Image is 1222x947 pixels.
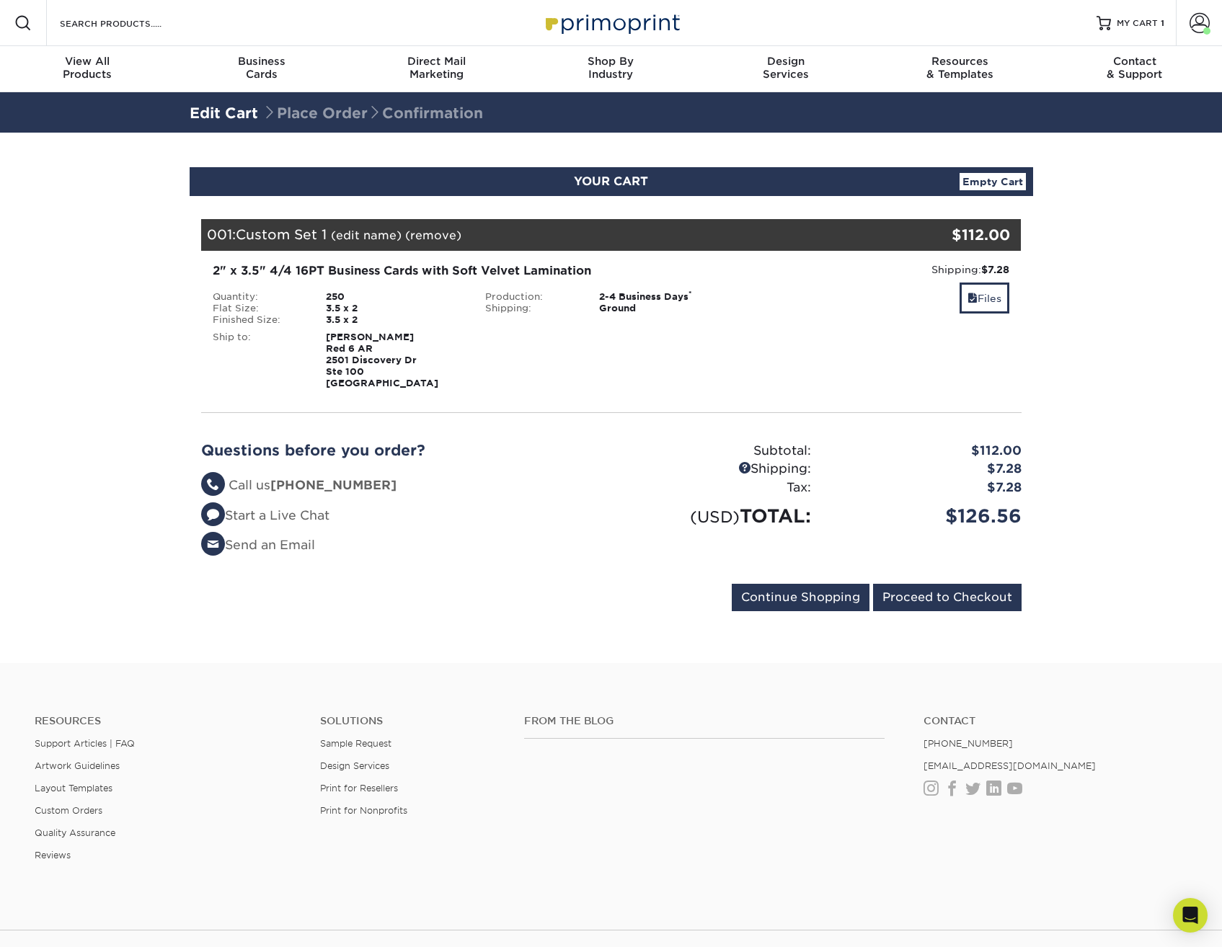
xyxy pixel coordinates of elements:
[201,508,329,523] a: Start a Live Chat
[873,46,1048,92] a: Resources& Templates
[35,783,112,793] a: Layout Templates
[822,479,1032,497] div: $7.28
[885,224,1011,246] div: $112.00
[201,442,601,459] h2: Questions before you order?
[539,7,683,38] img: Primoprint
[960,283,1009,314] a: Files
[320,783,398,793] a: Print for Resellers
[201,538,315,552] a: Send an Email
[1048,46,1222,92] a: Contact& Support
[201,476,601,495] li: Call us
[320,715,502,727] h4: Solutions
[35,827,115,838] a: Quality Assurance
[320,760,389,771] a: Design Services
[1117,17,1158,30] span: MY CART
[35,805,102,816] a: Custom Orders
[924,760,1096,771] a: [EMAIL_ADDRESS][DOMAIN_NAME]
[4,903,123,942] iframe: Google Customer Reviews
[690,507,740,526] small: (USD)
[174,46,349,92] a: BusinessCards
[611,460,822,479] div: Shipping:
[924,715,1187,727] a: Contact
[523,46,698,92] a: Shop ByIndustry
[924,738,1013,749] a: [PHONE_NUMBER]
[35,760,120,771] a: Artwork Guidelines
[262,105,483,122] span: Place Order Confirmation
[523,55,698,81] div: Industry
[699,46,873,92] a: DesignServices
[315,303,474,314] div: 3.5 x 2
[236,226,327,242] span: Custom Set 1
[190,105,258,122] a: Edit Cart
[611,502,822,530] div: TOTAL:
[202,291,316,303] div: Quantity:
[315,314,474,326] div: 3.5 x 2
[524,715,885,727] h4: From the Blog
[35,738,135,749] a: Support Articles | FAQ
[822,460,1032,479] div: $7.28
[213,262,737,280] div: ​2" x 3.5" 4/4 16PT Business Cards with Soft Velvet Lamination
[349,55,523,81] div: Marketing
[58,14,199,32] input: SEARCH PRODUCTS.....
[174,55,349,68] span: Business
[873,55,1048,81] div: & Templates
[1161,18,1164,28] span: 1
[611,442,822,461] div: Subtotal:
[326,332,438,388] strong: [PERSON_NAME] Red 6 AR 2501 Discovery Dr Ste 100 [GEOGRAPHIC_DATA]
[523,55,698,68] span: Shop By
[588,303,748,314] div: Ground
[960,173,1026,190] a: Empty Cart
[320,738,391,749] a: Sample Request
[611,479,822,497] div: Tax:
[699,55,873,81] div: Services
[758,262,1010,277] div: Shipping:
[873,584,1022,611] input: Proceed to Checkout
[732,584,869,611] input: Continue Shopping
[1048,55,1222,68] span: Contact
[1048,55,1222,81] div: & Support
[699,55,873,68] span: Design
[349,46,523,92] a: Direct MailMarketing
[35,715,298,727] h4: Resources
[202,332,316,389] div: Ship to:
[873,55,1048,68] span: Resources
[174,55,349,81] div: Cards
[822,502,1032,530] div: $126.56
[320,805,407,816] a: Print for Nonprofits
[331,228,402,242] a: (edit name)
[315,291,474,303] div: 250
[588,291,748,303] div: 2-4 Business Days
[270,478,397,492] strong: [PHONE_NUMBER]
[201,219,885,251] div: 001:
[474,291,588,303] div: Production:
[35,850,71,861] a: Reviews
[405,228,461,242] a: (remove)
[822,442,1032,461] div: $112.00
[349,55,523,68] span: Direct Mail
[1173,898,1208,933] div: Open Intercom Messenger
[202,303,316,314] div: Flat Size:
[474,303,588,314] div: Shipping:
[574,174,648,188] span: YOUR CART
[968,293,978,304] span: files
[981,264,1009,275] strong: $7.28
[202,314,316,326] div: Finished Size:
